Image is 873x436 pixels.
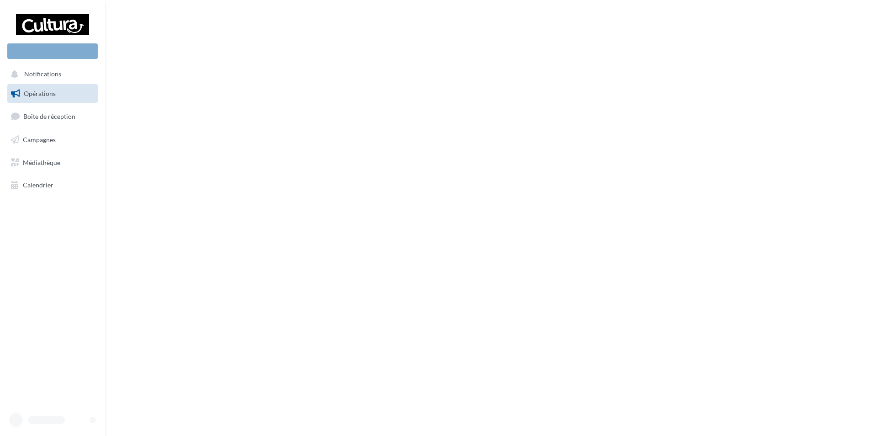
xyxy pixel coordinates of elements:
a: Campagnes [5,130,100,149]
span: Boîte de réception [23,112,75,120]
span: Campagnes [23,136,56,144]
a: Opérations [5,84,100,103]
a: Calendrier [5,175,100,195]
span: Calendrier [23,181,53,189]
a: Boîte de réception [5,106,100,126]
span: Opérations [24,90,56,97]
span: Médiathèque [23,158,60,166]
div: Nouvelle campagne [7,43,98,59]
a: Médiathèque [5,153,100,172]
span: Notifications [24,70,61,78]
